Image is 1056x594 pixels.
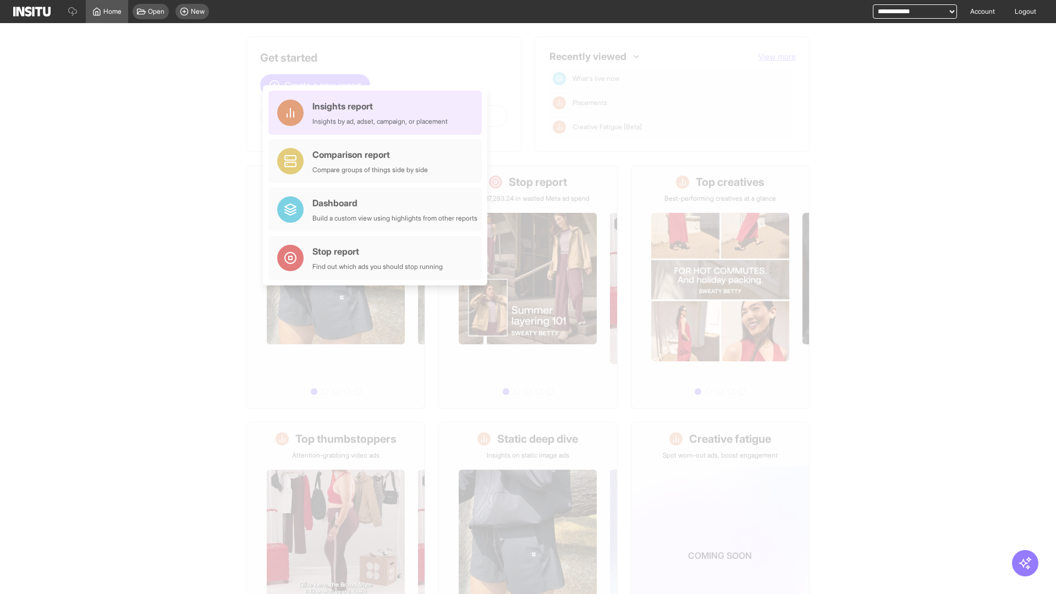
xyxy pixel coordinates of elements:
[312,214,477,223] div: Build a custom view using highlights from other reports
[13,7,51,16] img: Logo
[148,7,164,16] span: Open
[312,117,448,126] div: Insights by ad, adset, campaign, or placement
[312,148,428,161] div: Comparison report
[312,196,477,210] div: Dashboard
[312,100,448,113] div: Insights report
[312,245,443,258] div: Stop report
[312,262,443,271] div: Find out which ads you should stop running
[191,7,205,16] span: New
[312,166,428,174] div: Compare groups of things side by side
[103,7,122,16] span: Home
